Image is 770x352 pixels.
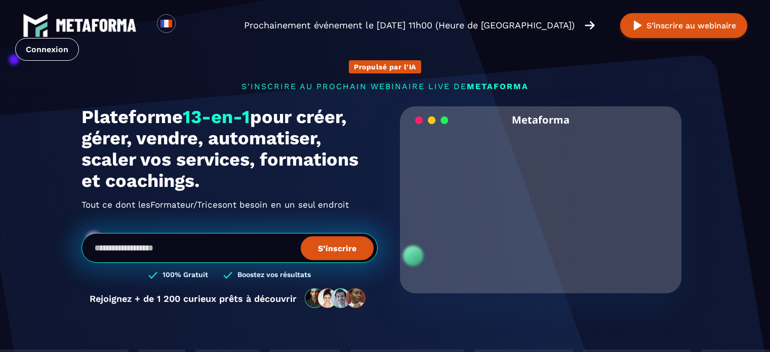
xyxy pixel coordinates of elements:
img: logo [56,19,137,32]
button: S’inscrire au webinaire [620,13,747,38]
img: community-people [302,288,370,309]
img: checked [223,270,232,280]
h3: 100% Gratuit [163,270,208,280]
h2: Metaforma [512,106,570,133]
input: Search for option [184,19,192,31]
img: logo [23,13,48,38]
p: Rejoignez + de 1 200 curieux prêts à découvrir [90,293,297,304]
span: METAFORMA [467,82,529,91]
video: Your browser does not support the video tag. [408,133,674,266]
a: Connexion [15,38,79,61]
h1: Plateforme pour créer, gérer, vendre, automatiser, scaler vos services, formations et coachings. [82,106,378,191]
img: fr [160,17,173,30]
p: Prochainement événement le [DATE] 11h00 (Heure de [GEOGRAPHIC_DATA]) [244,18,575,32]
img: arrow-right [585,20,595,31]
h3: Boostez vos résultats [237,270,311,280]
span: 13-en-1 [183,106,250,128]
img: checked [148,270,157,280]
div: Search for option [176,14,200,36]
img: play [631,19,644,32]
img: loading [415,115,449,125]
button: S’inscrire [301,236,374,260]
span: Formateur/Trices [150,197,222,213]
p: s'inscrire au prochain webinaire live de [82,82,689,91]
h2: Tout ce dont les ont besoin en un seul endroit [82,197,378,213]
